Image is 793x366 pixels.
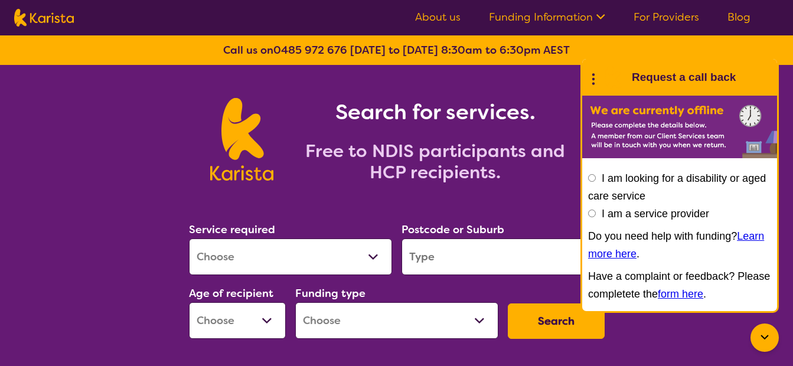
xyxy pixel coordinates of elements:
b: Call us on [DATE] to [DATE] 8:30am to 6:30pm AEST [223,43,570,57]
p: Do you need help with funding? . [588,227,771,263]
img: Karista [601,66,625,89]
img: Karista logo [210,98,273,181]
label: Service required [189,223,275,237]
a: Funding Information [489,10,605,24]
img: Karista offline chat form to request call back [582,96,777,158]
label: Age of recipient [189,286,273,300]
a: For Providers [634,10,699,24]
h1: Search for services. [288,98,583,126]
a: About us [415,10,461,24]
img: Karista logo [14,9,74,27]
h2: Free to NDIS participants and HCP recipients. [288,140,583,183]
a: 0485 972 676 [273,43,347,57]
label: I am looking for a disability or aged care service [588,172,766,202]
label: I am a service provider [602,208,709,220]
h1: Request a call back [632,68,736,86]
a: Blog [727,10,750,24]
a: form here [658,288,703,300]
input: Type [402,238,605,275]
label: Postcode or Suburb [402,223,504,237]
button: Search [508,303,605,339]
p: Have a complaint or feedback? Please completete the . [588,267,771,303]
label: Funding type [295,286,366,300]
